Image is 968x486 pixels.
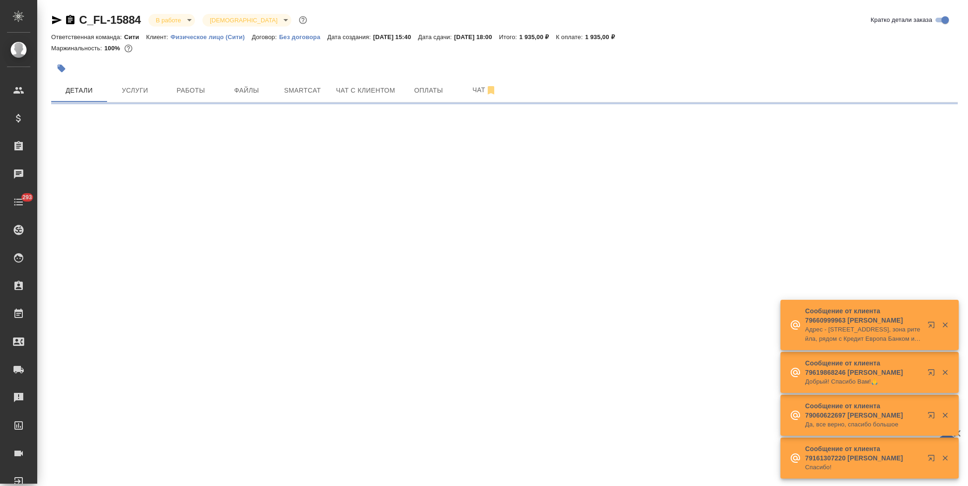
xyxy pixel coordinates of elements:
[805,377,921,386] p: Добрый! Спасибо Вам!🙏
[935,321,955,329] button: Закрыть
[805,325,921,344] p: Адрес - [STREET_ADDRESS], зона ритейла, рядом с Кредит Европа Банком и конторой нотар
[922,449,944,471] button: Открыть в новой вкладке
[499,34,519,40] p: Итого:
[805,444,921,463] p: Сообщение от клиента 79161307220 [PERSON_NAME]
[124,34,146,40] p: Сити
[805,420,921,429] p: Да, все верно, спасибо большое
[279,34,328,40] p: Без договора
[556,34,585,40] p: К оплате:
[57,85,101,96] span: Детали
[146,34,170,40] p: Клиент:
[170,34,252,40] p: Физическое лицо (Сити)
[104,45,122,52] p: 100%
[252,34,279,40] p: Договор:
[922,406,944,428] button: Открыть в новой вкладке
[327,34,373,40] p: Дата создания:
[51,45,104,52] p: Маржинальность:
[935,411,955,419] button: Закрыть
[805,358,921,377] p: Сообщение от клиента 79619868246 [PERSON_NAME]
[485,85,497,96] svg: Отписаться
[805,401,921,420] p: Сообщение от клиента 79060622697 [PERSON_NAME]
[454,34,499,40] p: [DATE] 18:00
[51,14,62,26] button: Скопировать ссылку для ЯМессенджера
[207,16,280,24] button: [DEMOGRAPHIC_DATA]
[462,84,507,96] span: Чат
[65,14,76,26] button: Скопировать ссылку
[2,190,35,214] a: 293
[519,34,556,40] p: 1 935,00 ₽
[153,16,184,24] button: В работе
[336,85,395,96] span: Чат с клиентом
[805,306,921,325] p: Сообщение от клиента 79660999963 [PERSON_NAME]
[202,14,291,27] div: В работе
[168,85,213,96] span: Работы
[935,368,955,377] button: Закрыть
[148,14,195,27] div: В работе
[297,14,309,26] button: Доп статусы указывают на важность/срочность заказа
[406,85,451,96] span: Оплаты
[585,34,622,40] p: 1 935,00 ₽
[51,58,72,79] button: Добавить тэг
[280,85,325,96] span: Smartcat
[170,33,252,40] a: Физическое лицо (Сити)
[373,34,418,40] p: [DATE] 15:40
[122,42,134,54] button: 0.00 RUB;
[224,85,269,96] span: Файлы
[279,33,328,40] a: Без договора
[922,363,944,385] button: Открыть в новой вкладке
[17,193,38,202] span: 293
[79,13,141,26] a: C_FL-15884
[51,34,124,40] p: Ответственная команда:
[418,34,454,40] p: Дата сдачи:
[113,85,157,96] span: Услуги
[805,463,921,472] p: Спасибо!
[922,316,944,338] button: Открыть в новой вкладке
[871,15,932,25] span: Кратко детали заказа
[935,454,955,462] button: Закрыть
